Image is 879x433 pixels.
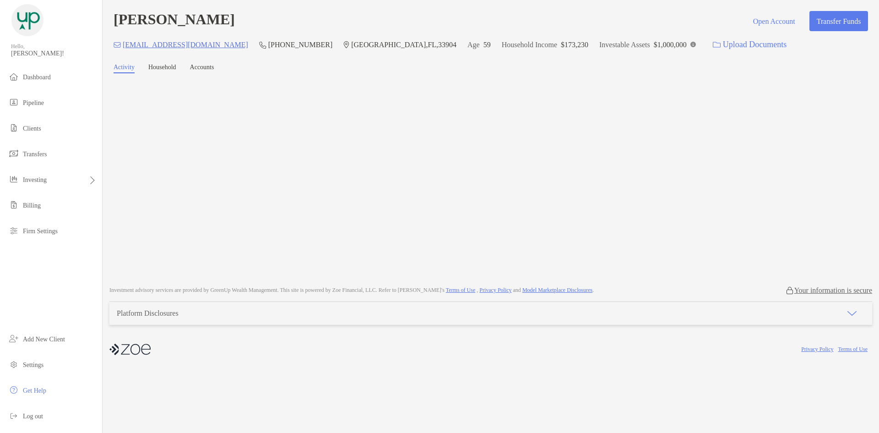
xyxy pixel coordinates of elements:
span: Investing [23,176,47,183]
img: transfers icon [8,148,19,159]
p: [GEOGRAPHIC_DATA] , FL , 33904 [351,39,456,50]
span: Add New Client [23,336,65,343]
img: clients icon [8,122,19,133]
a: Household [148,64,176,73]
h4: [PERSON_NAME] [114,11,235,31]
img: investing icon [8,174,19,185]
div: Platform Disclosures [117,309,179,318]
img: button icon [713,42,721,48]
img: logout icon [8,410,19,421]
img: pipeline icon [8,97,19,108]
a: Upload Documents [707,35,792,55]
img: Zoe Logo [11,4,44,37]
a: Terms of Use [838,346,868,352]
img: billing icon [8,199,19,210]
a: Accounts [190,64,214,73]
img: firm-settings icon [8,225,19,236]
img: Email Icon [114,42,121,48]
span: [PERSON_NAME]! [11,50,97,57]
img: settings icon [8,359,19,370]
span: Log out [23,413,43,420]
p: Age [467,39,480,50]
p: Investable Assets [599,39,650,50]
span: Dashboard [23,74,51,81]
span: Transfers [23,151,47,158]
p: [EMAIL_ADDRESS][DOMAIN_NAME] [123,39,248,50]
p: $1,000,000 [654,39,687,50]
p: 59 [483,39,491,50]
a: Privacy Policy [801,346,833,352]
p: Your information is secure [794,286,872,295]
p: Household Income [502,39,557,50]
button: Transfer Funds [809,11,868,31]
span: Pipeline [23,99,44,106]
img: Phone Icon [259,41,266,49]
span: Settings [23,362,43,368]
p: [PHONE_NUMBER] [268,39,332,50]
img: dashboard icon [8,71,19,82]
img: add_new_client icon [8,333,19,344]
img: Location Icon [343,41,349,49]
a: Terms of Use [446,287,475,293]
img: company logo [109,339,151,360]
img: get-help icon [8,384,19,395]
a: Privacy Policy [479,287,511,293]
span: Firm Settings [23,228,58,235]
span: Get Help [23,387,46,394]
p: Investment advisory services are provided by GreenUp Wealth Management . This site is powered by ... [109,287,594,294]
button: Open Account [746,11,802,31]
p: $173,230 [561,39,588,50]
img: Info Icon [690,42,696,47]
a: Activity [114,64,135,73]
span: Clients [23,125,41,132]
a: Model Marketplace Disclosures [522,287,592,293]
span: Billing [23,202,41,209]
img: icon arrow [846,308,857,319]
